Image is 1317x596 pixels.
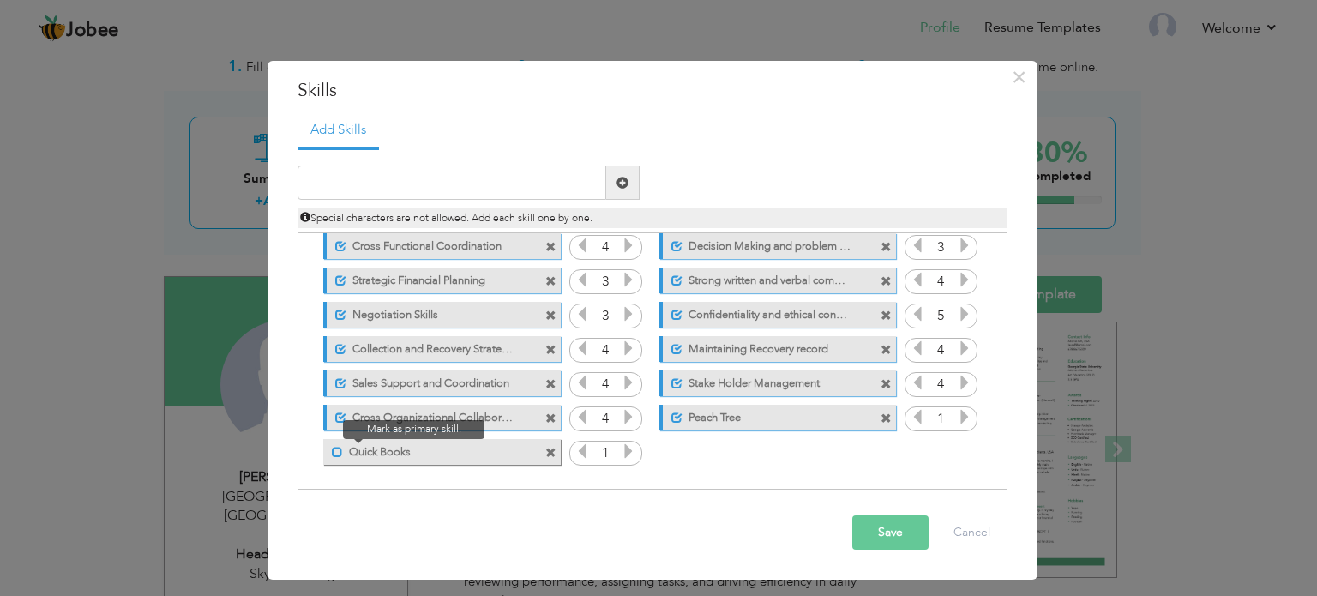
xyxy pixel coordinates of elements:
[1006,63,1033,91] button: Close
[346,233,517,255] label: Cross Functional Coordination
[343,439,516,461] label: Quick Books
[683,233,853,255] label: Decision Making and problem solving
[683,370,853,392] label: Stake Holder Management
[346,405,517,426] label: Cross Organizational Collaboration
[298,112,379,150] a: Add Skills
[683,405,853,426] label: Peach Tree
[346,268,517,289] label: Strategic Financial Planning
[343,420,484,438] span: Mark as primary skill.
[346,302,517,323] label: Negotiation Skills
[298,78,1007,104] h3: Skills
[346,370,517,392] label: Sales Support and Coordination
[683,268,853,289] label: Strong written and verbal communication
[683,336,853,358] label: Maintaining Recovery record
[346,336,517,358] label: Collection and Recovery Strategies
[1012,62,1026,93] span: ×
[852,515,929,550] button: Save
[683,302,853,323] label: Confidentiality and ethical conduct
[936,515,1007,550] button: Cancel
[300,211,592,225] span: Special characters are not allowed. Add each skill one by one.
